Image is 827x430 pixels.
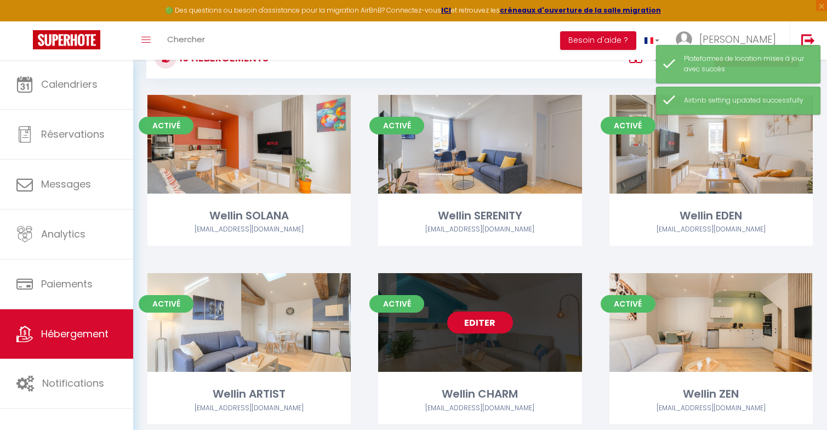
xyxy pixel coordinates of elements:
div: Airbnb [147,224,351,235]
span: Messages [41,177,91,191]
span: Chercher [167,33,205,45]
div: Wellin EDEN [609,207,813,224]
img: Super Booking [33,30,100,49]
div: Airbnb setting updated successfully [684,95,809,106]
div: Wellin SERENITY [378,207,581,224]
span: Hébergement [41,327,109,341]
a: ICI [441,5,451,15]
button: Besoin d'aide ? [560,31,636,50]
span: Analytics [41,227,85,241]
div: Plateformes de location mises à jour avec succès [684,54,809,75]
span: Activé [139,295,193,313]
div: Airbnb [378,224,581,235]
a: Vue en Liste [655,47,668,65]
div: Airbnb [609,224,813,235]
span: Paiements [41,277,93,291]
a: créneaux d'ouverture de la salle migration [500,5,661,15]
a: ... [PERSON_NAME] [668,21,790,60]
img: ... [676,31,692,48]
button: Ouvrir le widget de chat LiveChat [9,4,42,37]
span: Calendriers [41,77,98,91]
span: Activé [369,117,424,134]
span: Activé [601,295,655,313]
div: Airbnb [609,403,813,414]
a: Editer [447,312,513,333]
div: Wellin ZEN [609,386,813,403]
div: Wellin CHARM [378,386,581,403]
span: Activé [139,117,193,134]
div: Airbnb [147,403,351,414]
span: Activé [601,117,655,134]
span: Réservations [41,127,105,141]
span: Activé [369,295,424,313]
img: logout [801,33,815,47]
a: Vue en Box [629,47,642,65]
div: Wellin ARTIST [147,386,351,403]
span: [PERSON_NAME] [699,32,776,46]
div: Wellin SOLANA [147,207,351,224]
div: Airbnb [378,403,581,414]
span: Notifications [42,376,104,390]
a: Chercher [159,21,213,60]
